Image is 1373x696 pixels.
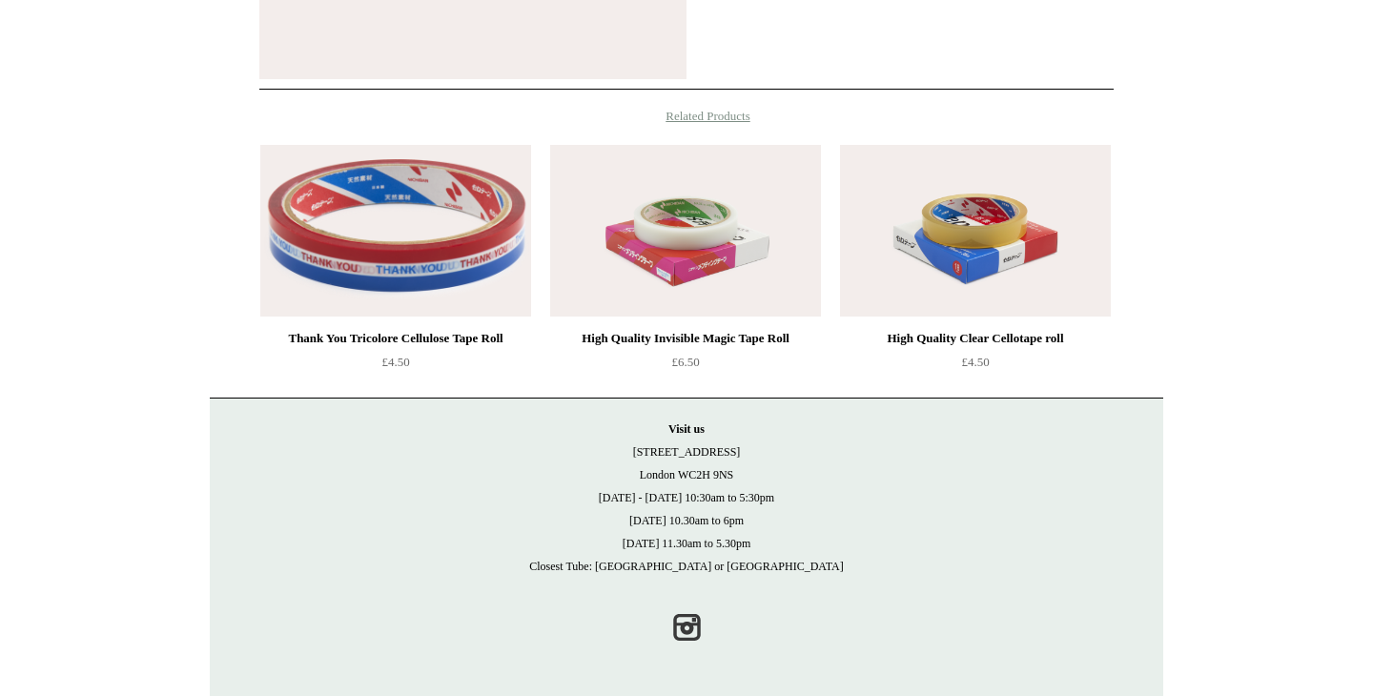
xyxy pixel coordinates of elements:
h4: Related Products [210,109,1163,124]
span: £4.50 [961,355,989,369]
a: High Quality Clear Cellotape roll £4.50 [840,327,1111,405]
img: High Quality Clear Cellotape roll [840,145,1111,317]
span: £4.50 [381,355,409,369]
a: Thank You Tricolore Cellulose Tape Roll £4.50 [260,327,531,405]
div: High Quality Clear Cellotape roll [845,327,1106,350]
strong: Visit us [668,422,705,436]
p: [STREET_ADDRESS] London WC2H 9NS [DATE] - [DATE] 10:30am to 5:30pm [DATE] 10.30am to 6pm [DATE] 1... [229,418,1144,578]
a: Instagram [666,606,707,648]
a: Thank You Tricolore Cellulose Tape Roll Thank You Tricolore Cellulose Tape Roll [260,145,531,317]
div: Thank You Tricolore Cellulose Tape Roll [265,327,526,350]
img: Thank You Tricolore Cellulose Tape Roll [260,145,531,317]
a: High Quality Clear Cellotape roll High Quality Clear Cellotape roll [840,145,1111,317]
div: High Quality Invisible Magic Tape Roll [555,327,816,350]
a: High Quality Invisible Magic Tape Roll £6.50 [550,327,821,405]
img: High Quality Invisible Magic Tape Roll [550,145,821,317]
span: £6.50 [671,355,699,369]
a: High Quality Invisible Magic Tape Roll High Quality Invisible Magic Tape Roll [550,145,821,317]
